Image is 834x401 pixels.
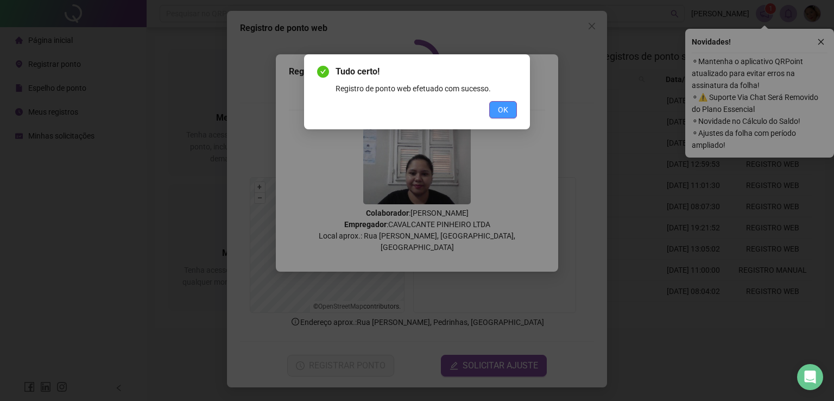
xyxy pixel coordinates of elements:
[336,65,517,78] span: Tudo certo!
[498,104,508,116] span: OK
[317,66,329,78] span: check-circle
[489,101,517,118] button: OK
[336,83,517,95] div: Registro de ponto web efetuado com sucesso.
[797,364,823,390] div: Open Intercom Messenger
